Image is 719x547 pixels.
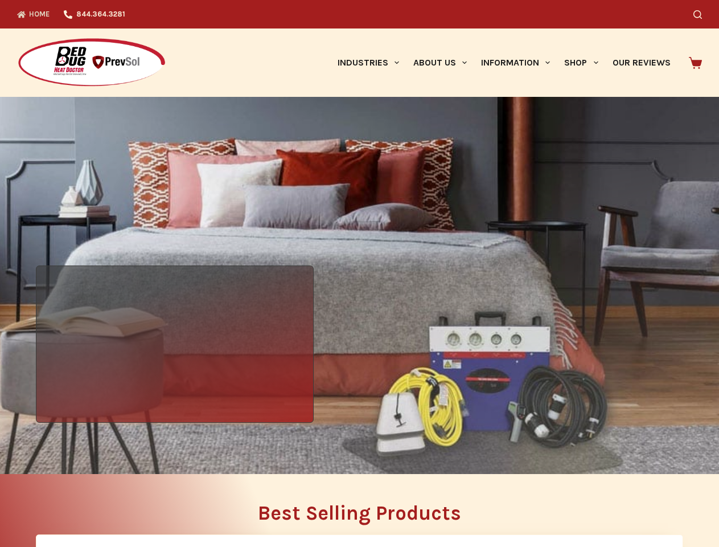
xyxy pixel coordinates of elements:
[557,28,605,97] a: Shop
[693,10,702,19] button: Search
[474,28,557,97] a: Information
[17,38,166,88] img: Prevsol/Bed Bug Heat Doctor
[406,28,474,97] a: About Us
[330,28,406,97] a: Industries
[36,503,683,523] h2: Best Selling Products
[605,28,677,97] a: Our Reviews
[330,28,677,97] nav: Primary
